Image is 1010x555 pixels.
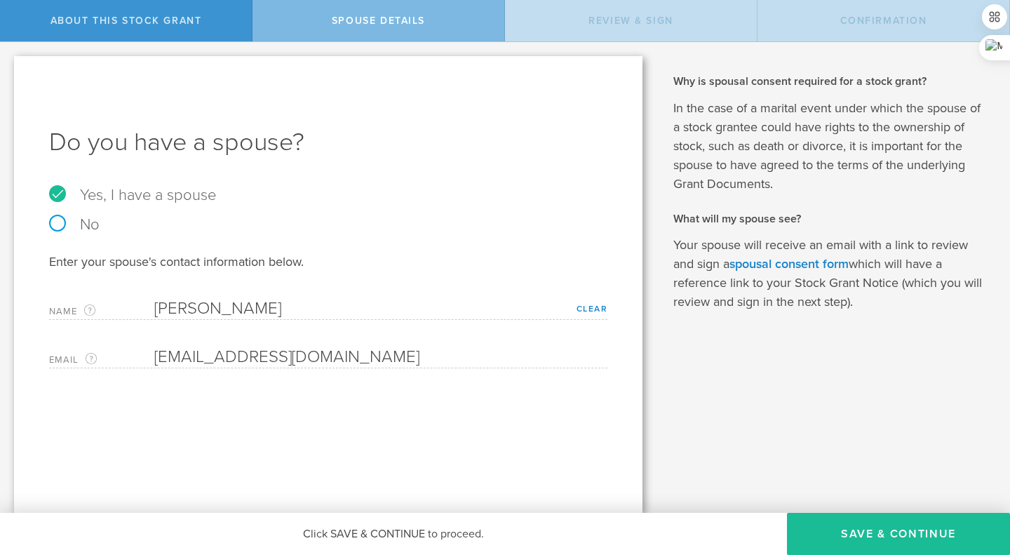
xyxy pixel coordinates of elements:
[588,15,673,27] span: Review & Sign
[50,15,202,27] span: About this stock grant
[332,15,425,27] span: Spouse Details
[49,303,154,319] label: Name
[729,256,849,272] a: spousal consent form
[840,15,927,27] span: Confirmation
[154,347,600,368] input: Required
[673,74,989,89] h2: Why is spousal consent required for a stock grant?
[673,211,989,227] h2: What will my spouse see?
[49,187,607,203] label: Yes, I have a spouse
[154,298,600,319] input: Required
[49,126,607,159] h1: Do you have a spouse?
[49,352,154,368] label: Email
[787,513,1010,555] button: Save & Continue
[673,99,989,194] p: In the case of a marital event under which the spouse of a stock grantee could have rights to the...
[673,236,989,312] p: Your spouse will receive an email with a link to review and sign a which will have a reference li...
[577,304,608,314] a: Clear
[49,253,607,270] div: Enter your spouse's contact information below.
[49,217,607,232] label: No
